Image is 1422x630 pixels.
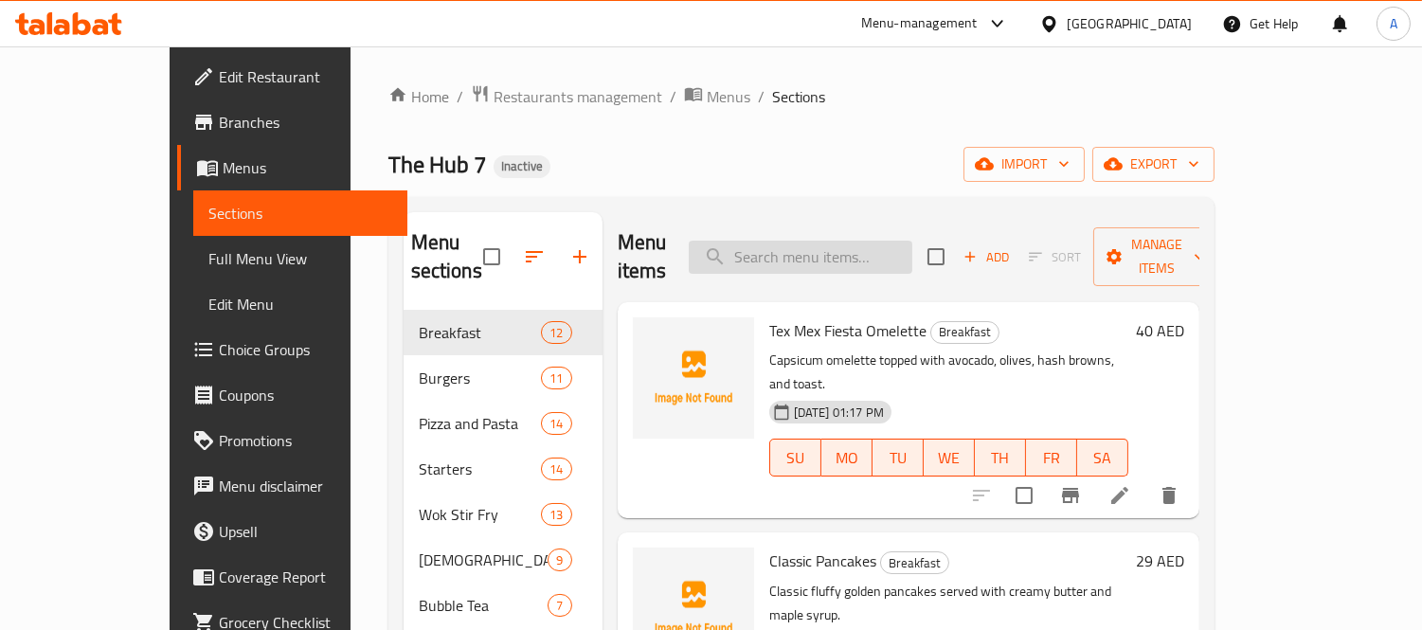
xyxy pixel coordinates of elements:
[861,12,978,35] div: Menu-management
[1067,13,1192,34] div: [GEOGRAPHIC_DATA]
[472,237,512,277] span: Select all sections
[916,237,956,277] span: Select section
[1390,13,1397,34] span: A
[1004,476,1044,515] span: Select to update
